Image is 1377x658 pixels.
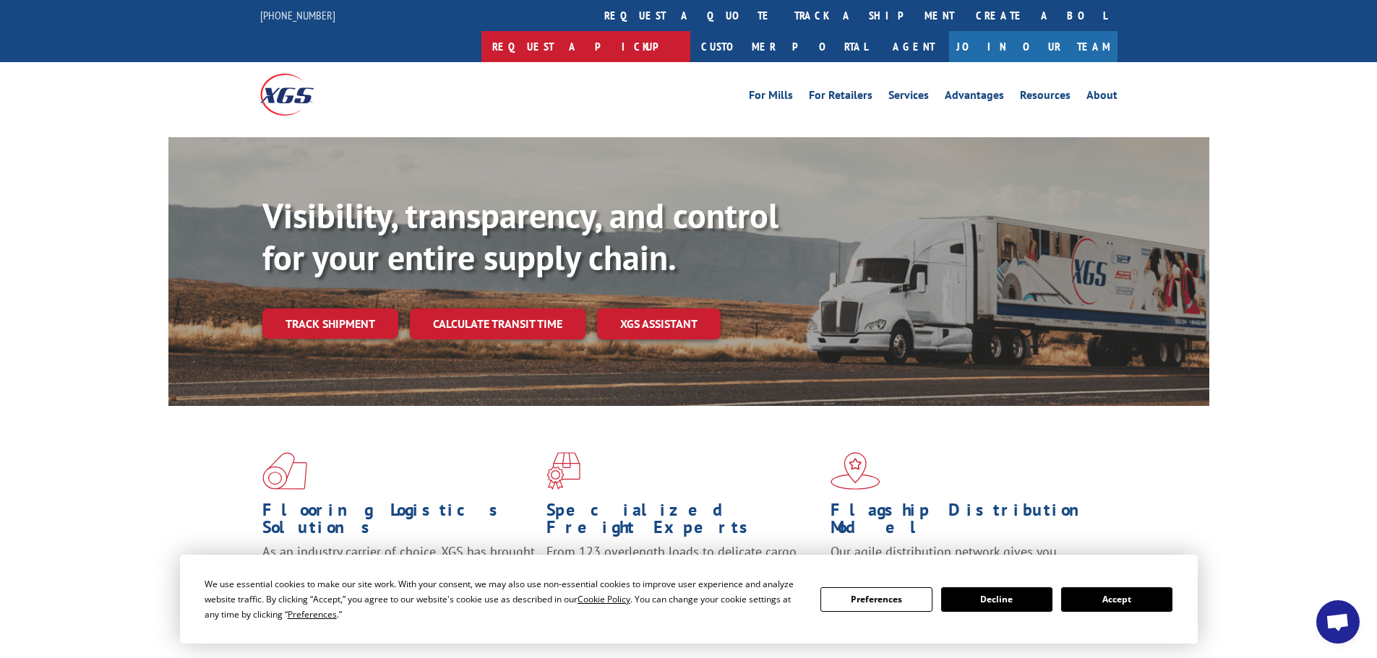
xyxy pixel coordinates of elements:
a: Advantages [945,90,1004,105]
h1: Flagship Distribution Model [831,501,1104,543]
button: Preferences [820,587,932,612]
a: For Mills [749,90,793,105]
img: xgs-icon-flagship-distribution-model-red [831,452,880,490]
a: Calculate transit time [410,308,585,339]
img: xgs-icon-focused-on-flooring-red [546,452,580,490]
a: Resources [1020,90,1071,105]
a: Agent [878,31,949,62]
h1: Flooring Logistics Solutions [262,501,536,543]
div: Cookie Consent Prompt [180,555,1198,644]
b: Visibility, transparency, and control for your entire supply chain. [262,193,778,280]
button: Accept [1061,587,1172,612]
div: Open chat [1316,600,1360,644]
p: From 123 overlength loads to delicate cargo, our experienced staff knows the best way to move you... [546,543,820,607]
span: Our agile distribution network gives you nationwide inventory management on demand. [831,543,1097,577]
img: xgs-icon-total-supply-chain-intelligence-red [262,452,307,490]
a: Join Our Team [949,31,1118,62]
a: About [1086,90,1118,105]
a: Request a pickup [481,31,690,62]
a: Services [888,90,929,105]
a: Customer Portal [690,31,878,62]
a: XGS ASSISTANT [597,308,721,339]
button: Decline [941,587,1052,612]
span: Cookie Policy [578,593,630,605]
h1: Specialized Freight Experts [546,501,820,543]
span: Preferences [288,608,337,620]
span: As an industry carrier of choice, XGS has brought innovation and dedication to flooring logistics... [262,543,535,594]
a: Track shipment [262,308,398,339]
div: We use essential cookies to make our site work. With your consent, we may also use non-essential ... [205,576,803,622]
a: [PHONE_NUMBER] [260,8,335,22]
a: For Retailers [809,90,872,105]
